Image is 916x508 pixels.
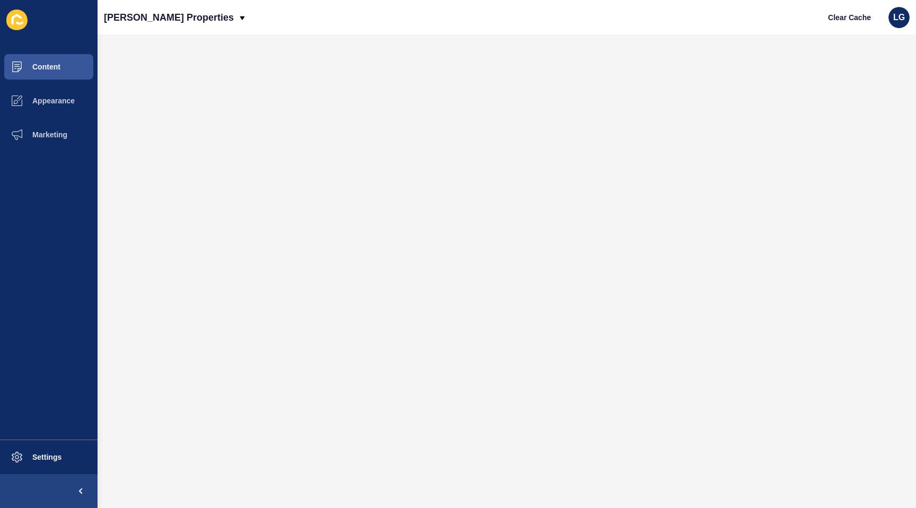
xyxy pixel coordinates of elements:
button: Clear Cache [819,7,880,28]
span: Clear Cache [828,12,871,23]
span: LG [893,12,905,23]
p: [PERSON_NAME] Properties [104,4,234,31]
